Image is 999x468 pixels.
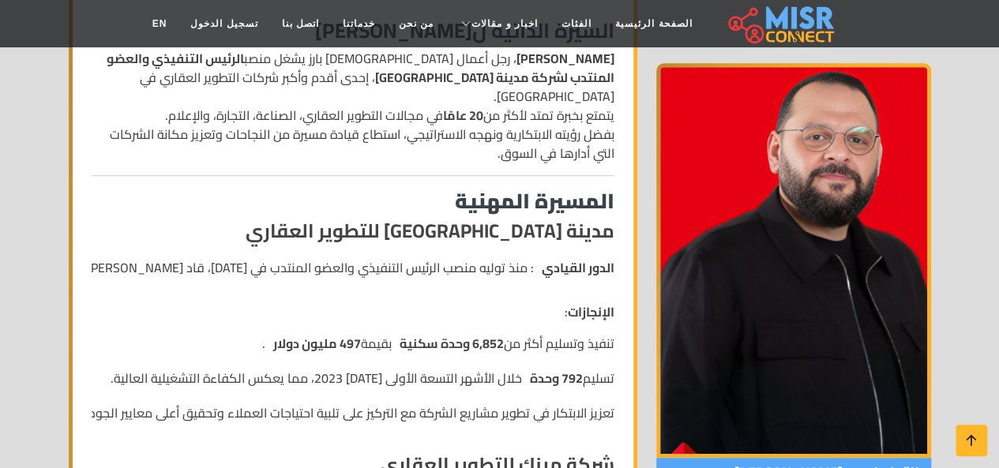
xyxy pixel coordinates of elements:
[178,9,269,39] a: تسجيل الدخول
[92,302,614,321] p: :
[542,258,614,277] strong: الدور القيادي
[455,182,614,220] strong: المسيرة المهنية
[270,9,331,39] a: اتصل بنا
[471,17,538,31] span: اخبار و مقالات
[79,369,614,388] li: تسليم خلال الأشهر التسعة الأولى [DATE] 2023، مما يعكس الكفاءة التشغيلية العالية.
[400,334,504,353] strong: 6,852 وحدة سكنية
[79,403,614,422] li: تعزيز الابتكار في تطوير مشاريع الشركة مع التركيز على تلبية احتياجات العملاء وتحقيق أعلى معايير ال...
[728,4,834,43] img: main.misr_connect
[603,9,704,39] a: الصفحة الرئيسية
[387,9,445,39] a: من نحن
[246,213,614,249] strong: مدينة [GEOGRAPHIC_DATA] للتطوير العقاري
[445,9,550,39] a: اخبار و مقالات
[273,334,361,353] strong: 497 مليون دولار
[79,334,614,353] li: تنفيذ وتسليم أكثر من بقيمة .
[92,249,614,286] li: : منذ توليه منصب الرئيس التنفيذي والعضو المنتدب في [DATE]، قاد [PERSON_NAME] خطط توسع طموحة لشركة...
[550,9,603,39] a: الفئات
[92,49,614,163] p: ، رجل أعمال [DEMOGRAPHIC_DATA] بارز يشغل منصب ، إحدى أقدم وأكبر شركات التطوير العقاري في [GEOGRAP...
[141,9,179,39] a: EN
[107,47,614,89] strong: الرئيس التنفيذي والعضو المنتدب لشركة مدينة [GEOGRAPHIC_DATA]
[331,9,387,39] a: خدماتنا
[443,103,483,127] strong: 20 عامًا
[568,300,614,324] strong: الإنجازات
[530,369,583,388] strong: 792 وحدة
[656,63,931,458] img: عبد الله سلام
[516,47,614,70] strong: [PERSON_NAME]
